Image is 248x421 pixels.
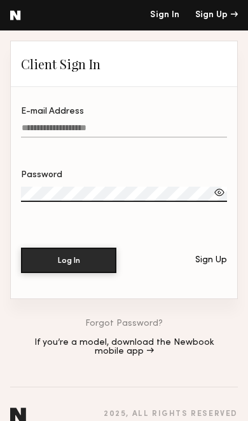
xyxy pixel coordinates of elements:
div: 2025 , all rights reserved [104,410,238,418]
a: Forgot Password? [85,319,163,328]
button: Log In [21,248,116,273]
a: Sign In [150,11,179,20]
input: E-mail Address [21,123,227,138]
div: Sign Up [195,256,227,265]
div: Client Sign In [21,57,100,72]
input: Password [21,187,227,202]
div: Password [21,171,227,180]
a: If you’re a model, download the Newbook mobile app → [31,338,217,356]
div: E-mail Address [21,107,227,116]
div: Sign Up [195,11,238,20]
